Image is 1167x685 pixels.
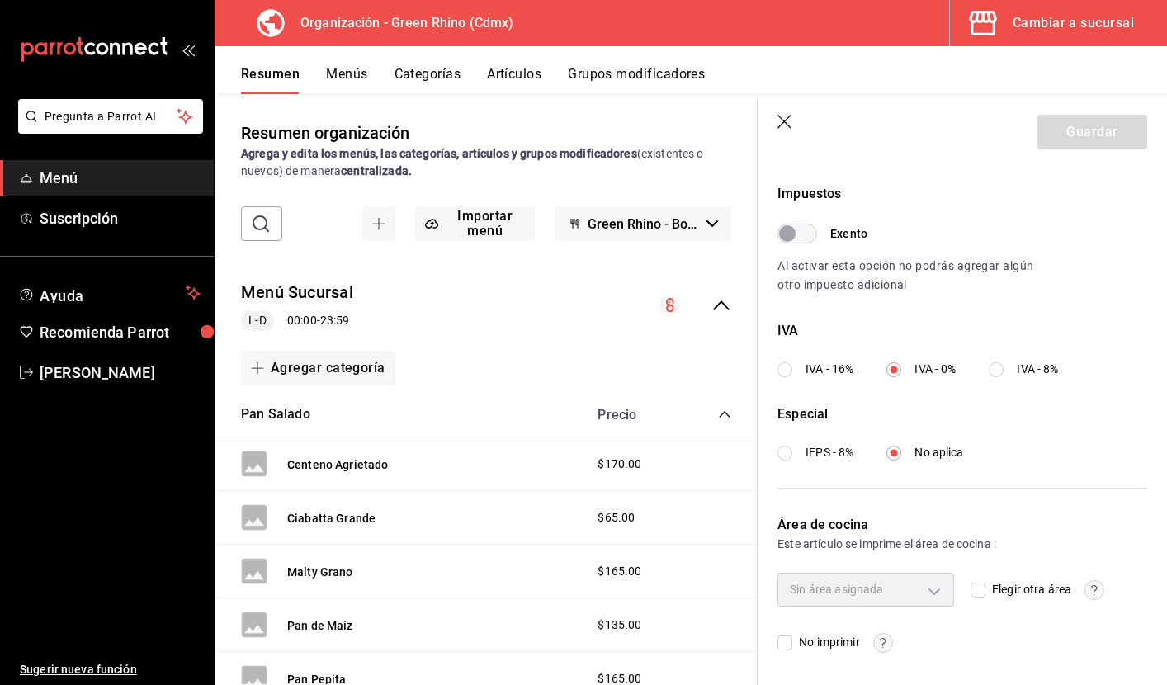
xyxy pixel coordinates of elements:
[326,66,367,94] button: Menús
[241,66,1167,94] div: navigation tabs
[777,404,1147,424] div: Especial
[287,617,353,634] button: Pan de Maíz
[598,509,635,527] span: $65.00
[598,563,641,580] span: $165.00
[40,361,201,384] span: [PERSON_NAME]
[1013,12,1134,35] div: Cambiar a sucursal
[568,66,705,94] button: Grupos modificadores
[20,661,201,678] span: Sugerir nueva función
[777,321,1147,341] div: IVA
[830,225,867,243] span: Exento
[287,564,353,580] button: Malty Grano
[241,311,353,331] div: 00:00 - 23:59
[287,13,513,33] h3: Organización - Green Rhino (Cdmx)
[777,535,1147,553] div: Este artículo se imprime el área de cocina :
[806,361,853,378] span: IVA - 16%
[241,66,300,94] button: Resumen
[45,108,177,125] span: Pregunta a Parrot AI
[777,515,1147,535] div: Área de cocina
[588,216,700,232] span: Green Rhino - Borrador
[18,99,203,134] button: Pregunta a Parrot AI
[40,167,201,189] span: Menú
[718,408,731,421] button: collapse-category-row
[415,206,535,241] button: Importar menú
[806,444,853,461] span: IEPS - 8%
[241,281,353,305] button: Menú Sucursal
[487,66,541,94] button: Artículos
[241,405,310,424] button: Pan Salado
[215,267,758,344] div: collapse-menu-row
[276,207,286,240] input: Buscar menú
[287,510,376,527] button: Ciabatta Grande
[598,616,641,634] span: $135.00
[581,407,687,423] div: Precio
[395,66,461,94] button: Categorías
[341,164,412,177] strong: centralizada.
[40,207,201,229] span: Suscripción
[241,147,637,160] strong: Agrega y edita los menús, las categorías, artículos y grupos modificadores
[287,456,389,473] button: Centeno Agrietado
[914,361,956,378] span: IVA - 0%
[790,583,883,596] span: Sin área asignada
[242,312,272,329] span: L-D
[555,206,731,241] button: Green Rhino - Borrador
[985,581,1071,598] span: Elegir otra área
[241,145,731,180] div: (existentes o nuevos) de manera
[598,456,641,473] span: $170.00
[182,43,195,56] button: open_drawer_menu
[40,321,201,343] span: Recomienda Parrot
[777,257,1035,295] p: Al activar esta opción no podrás agregar algún otro impuesto adicional
[241,351,395,385] button: Agregar categoría
[792,634,859,651] span: No imprimir
[1017,361,1058,378] span: IVA - 8%
[241,120,410,145] div: Resumen organización
[12,120,203,137] a: Pregunta a Parrot AI
[914,444,963,461] span: No aplica
[777,184,1147,204] div: Impuestos
[40,283,179,303] span: Ayuda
